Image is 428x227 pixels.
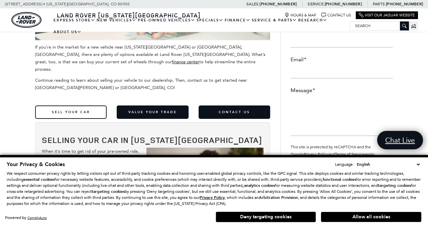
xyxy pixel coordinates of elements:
p: We respect consumer privacy rights by letting visitors opt out of third-party tracking cookies an... [7,170,421,207]
div: Language: [335,162,354,166]
a: Hours & Map [285,13,316,18]
a: Contact Us [199,105,270,119]
h2: Selling Your Car in [US_STATE][GEOGRAPHIC_DATA] [42,136,263,144]
a: Pre-Owned Vehicles [137,14,196,26]
strong: targeting cookies [92,189,125,194]
a: EXPRESS STORE [53,14,96,26]
span: Service [308,2,323,6]
strong: essential cookies [23,177,55,182]
a: ComplyAuto [27,216,47,220]
button: Allow all cookies [321,212,421,222]
a: [PHONE_NUMBER] [325,1,362,7]
button: Deny targeting cookies [216,212,316,222]
a: Contact Us [321,13,351,18]
input: Search [350,22,409,30]
a: finance center [172,59,199,64]
a: Sell Your Car [35,105,107,119]
a: [PHONE_NUMBER] [259,1,297,7]
a: Research [298,14,328,26]
a: Specials [196,14,224,26]
span: Chat Live [382,136,418,145]
a: Visit Our Jaguar Website [359,13,415,18]
a: Land Rover [US_STATE][GEOGRAPHIC_DATA] [53,11,205,19]
a: New Vehicles [96,14,137,26]
a: Finance [224,14,251,26]
img: Selling Your Car Colorado Springs [146,148,263,226]
span: Land Rover [US_STATE][GEOGRAPHIC_DATA] [57,11,201,19]
strong: functional cookies [323,177,356,182]
nav: Main Navigation [53,14,350,38]
label: Message [291,87,315,94]
select: Language Select [355,161,421,168]
p: If you’re in the market for a new vehicle near [US_STATE][GEOGRAPHIC_DATA] or [GEOGRAPHIC_DATA], ... [35,44,270,73]
a: [STREET_ADDRESS] • [US_STATE][GEOGRAPHIC_DATA], CO 80905 [5,2,130,6]
strong: Arbitration Provision [259,195,298,200]
a: Chat Live [377,131,423,149]
span: Parts [373,2,385,6]
a: Terms of Service [335,152,365,157]
a: Service & Parts [251,14,298,26]
label: Email [291,56,306,63]
strong: analytics cookies [244,183,275,188]
p: Continue reading to learn about selling your vehicle to our dealership. Then, contact us to get s... [35,77,270,91]
span: Sales [246,2,258,6]
strong: targeting cookies [378,183,411,188]
span: Your Privacy & Cookies [7,161,65,168]
div: Powered by [5,216,47,220]
a: [PHONE_NUMBER] [386,1,423,7]
a: About Us [53,26,82,38]
a: Privacy Policy [200,195,225,200]
a: Value Your Trade [117,105,188,119]
a: land-rover [11,12,41,28]
a: Privacy Policy [304,152,328,157]
small: This site is protected by reCAPTCHA and the Google and apply. [291,145,375,157]
p: When it’s time to get rid of your pre-owned ride, you have two options: You can either sell it on... [42,148,263,184]
img: Land Rover [11,12,41,28]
